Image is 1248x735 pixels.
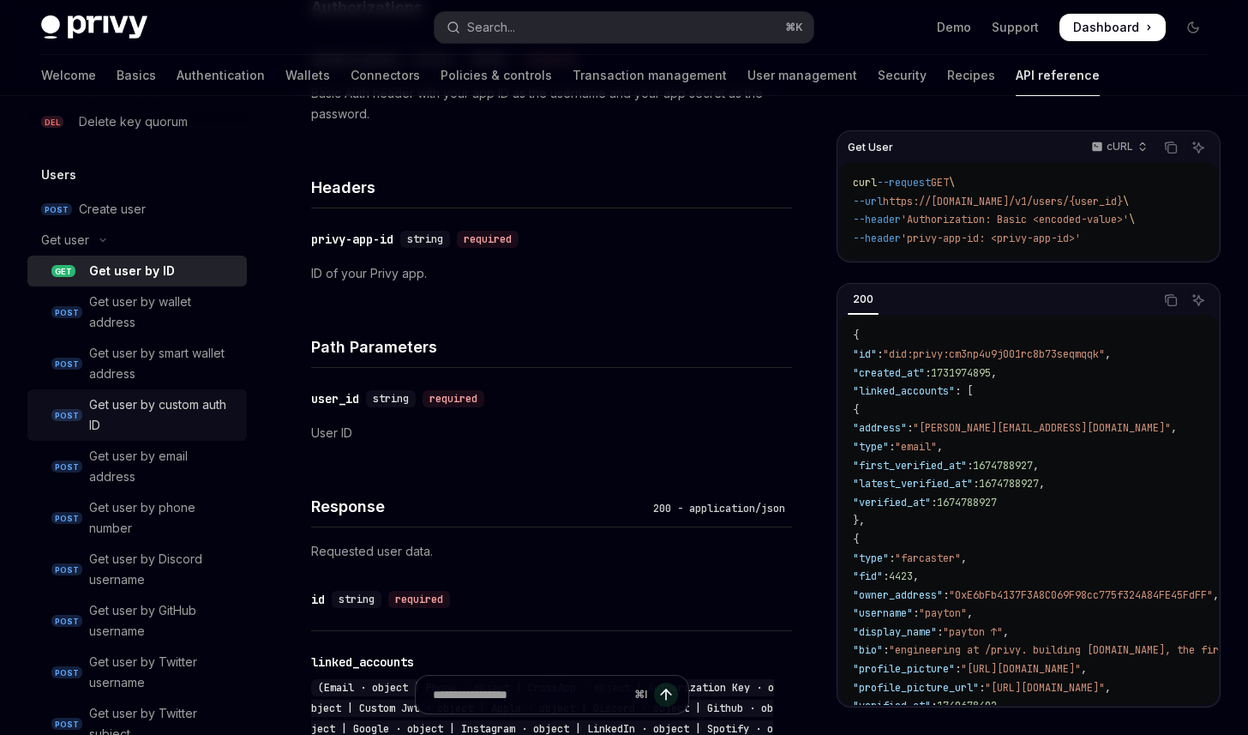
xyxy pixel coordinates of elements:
[785,21,803,34] span: ⌘ K
[407,232,443,246] span: string
[853,477,973,491] span: "latest_verified_at"
[967,606,973,620] span: ,
[943,588,949,602] span: :
[878,55,927,96] a: Security
[311,83,792,124] p: Basic Auth header with your app ID as the username and your app secret as the password.
[1081,662,1087,676] span: ,
[895,551,961,565] span: "farcaster"
[913,421,1171,435] span: "[PERSON_NAME][EMAIL_ADDRESS][DOMAIN_NAME]"
[79,199,146,220] div: Create user
[919,606,967,620] span: "payton"
[943,625,1003,639] span: "payton ↑"
[848,289,879,310] div: 200
[51,306,82,319] span: POST
[423,390,484,407] div: required
[853,347,877,361] span: "id"
[913,606,919,620] span: :
[1129,213,1135,226] span: \
[853,496,931,509] span: "verified_at"
[1107,140,1133,154] p: cURL
[51,718,82,731] span: POST
[41,230,89,250] div: Get user
[853,176,877,190] span: curl
[1039,477,1045,491] span: ,
[985,681,1105,695] span: "[URL][DOMAIN_NAME]"
[931,699,937,713] span: :
[1033,459,1039,473] span: ,
[1016,55,1100,96] a: API reference
[853,662,955,676] span: "profile_picture"
[979,477,1039,491] span: 1674788927
[877,176,931,190] span: --request
[853,195,883,208] span: --url
[1059,14,1166,41] a: Dashboard
[925,366,931,380] span: :
[955,662,961,676] span: :
[27,389,247,441] a: POSTGet user by custom auth ID
[311,390,359,407] div: user_id
[51,666,82,679] span: POST
[117,55,156,96] a: Basics
[901,213,1129,226] span: 'Authorization: Basic <encoded-value>'
[51,563,82,576] span: POST
[853,366,925,380] span: "created_at"
[961,662,1081,676] span: "[URL][DOMAIN_NAME]"
[654,683,678,707] button: Send message
[853,403,859,417] span: {
[853,588,943,602] span: "owner_address"
[853,643,883,657] span: "bio"
[889,569,913,583] span: 4423
[27,338,247,389] a: POSTGet user by smart wallet address
[27,595,247,647] a: POSTGet user by GitHub username
[937,440,943,454] span: ,
[853,514,865,527] span: },
[27,441,247,492] a: POSTGet user by email address
[311,335,792,358] h4: Path Parameters
[853,681,979,695] span: "profile_picture_url"
[848,141,893,154] span: Get User
[949,588,1213,602] span: "0xE6bFb4137F3A8C069F98cc775f324A84FE45FdFF"
[27,647,247,698] a: POSTGet user by Twitter username
[351,55,420,96] a: Connectors
[1160,136,1182,159] button: Copy the contents from the code block
[1003,625,1009,639] span: ,
[853,384,955,398] span: "linked_accounts"
[51,615,82,628] span: POST
[853,625,937,639] span: "display_name"
[1187,289,1209,311] button: Ask AI
[883,347,1105,361] span: "did:privy:cm3np4u9j001rc8b73seqmqqk"
[1160,289,1182,311] button: Copy the contents from the code block
[41,203,72,216] span: POST
[931,496,937,509] span: :
[1213,588,1219,602] span: ,
[89,446,237,487] div: Get user by email address
[853,232,901,245] span: --header
[937,496,997,509] span: 1674788927
[931,176,949,190] span: GET
[27,544,247,595] a: POSTGet user by Discord username
[89,549,237,590] div: Get user by Discord username
[89,395,237,436] div: Get user by custom auth ID
[311,541,792,562] p: Requested user data.
[883,569,889,583] span: :
[947,55,995,96] a: Recipes
[27,194,247,225] a: POSTCreate user
[388,591,450,608] div: required
[441,55,552,96] a: Policies & controls
[89,261,175,281] div: Get user by ID
[961,551,967,565] span: ,
[41,55,96,96] a: Welcome
[913,569,919,583] span: ,
[311,263,792,284] p: ID of your Privy app.
[1123,195,1129,208] span: \
[853,459,967,473] span: "first_verified_at"
[177,55,265,96] a: Authentication
[907,421,913,435] span: :
[89,652,237,693] div: Get user by Twitter username
[51,461,82,473] span: POST
[339,593,375,606] span: string
[937,19,971,36] a: Demo
[311,231,393,248] div: privy-app-id
[89,497,237,539] div: Get user by phone number
[747,55,857,96] a: User management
